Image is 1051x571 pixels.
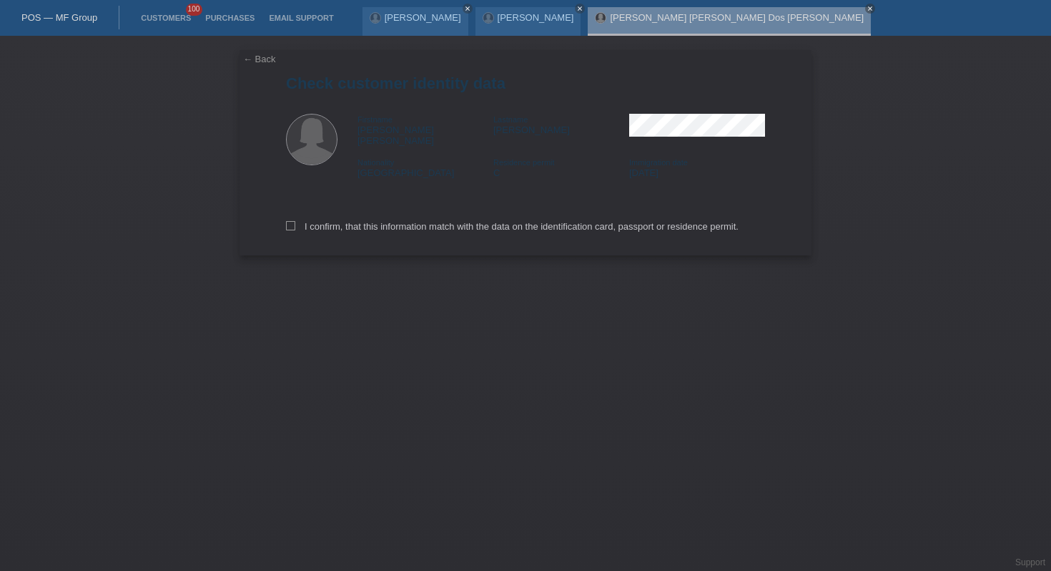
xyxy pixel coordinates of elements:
[286,221,739,232] label: I confirm, that this information match with the data on the identification card, passport or resi...
[134,14,198,22] a: Customers
[357,115,393,124] span: Firstname
[262,14,340,22] a: Email Support
[1015,557,1045,567] a: Support
[198,14,262,22] a: Purchases
[576,5,583,12] i: close
[498,12,574,23] a: [PERSON_NAME]
[610,12,864,23] a: [PERSON_NAME] [PERSON_NAME] Dos [PERSON_NAME]
[493,115,528,124] span: Lastname
[357,158,394,167] span: Nationality
[493,158,555,167] span: Residence permit
[464,5,471,12] i: close
[867,5,874,12] i: close
[186,4,203,16] span: 100
[385,12,461,23] a: [PERSON_NAME]
[493,114,629,135] div: [PERSON_NAME]
[629,157,765,178] div: [DATE]
[575,4,585,14] a: close
[243,54,276,64] a: ← Back
[357,114,493,146] div: [PERSON_NAME] [PERSON_NAME]
[865,4,875,14] a: close
[493,157,629,178] div: C
[21,12,97,23] a: POS — MF Group
[357,157,493,178] div: [GEOGRAPHIC_DATA]
[463,4,473,14] a: close
[286,74,765,92] h1: Check customer identity data
[629,158,688,167] span: Immigration date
